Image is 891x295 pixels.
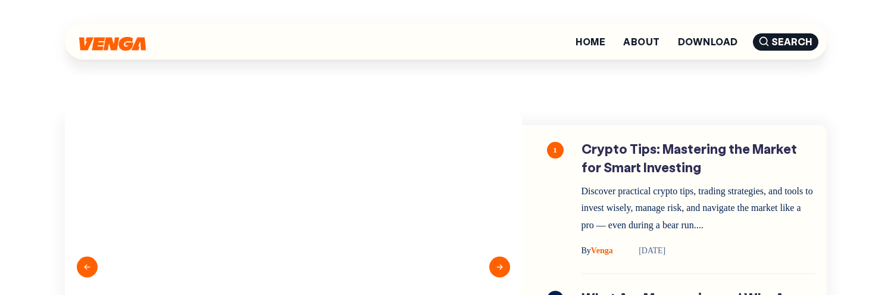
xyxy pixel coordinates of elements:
a: About [623,37,659,46]
img: Venga Blog [79,37,146,51]
button: Previous [77,256,98,277]
span: Search [753,33,818,51]
a: Download [678,37,738,46]
a: Home [576,37,605,46]
button: Next [489,256,510,277]
span: 1 [547,142,564,159]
